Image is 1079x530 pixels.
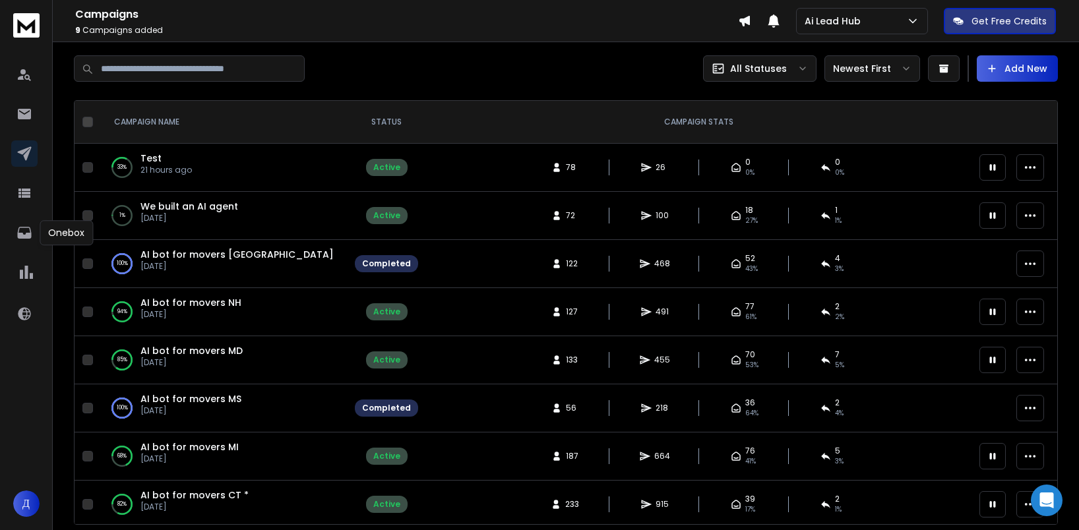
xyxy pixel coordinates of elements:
span: 9 [75,24,80,36]
p: 1 % [119,209,125,222]
a: AI bot for movers [GEOGRAPHIC_DATA] [140,248,334,261]
span: 187 [566,451,579,461]
span: 0 % [745,167,755,178]
td: 68%AI bot for movers MI[DATE] [98,432,347,481]
th: CAMPAIGN STATS [426,101,971,144]
span: 915 [656,499,669,510]
span: 26 [656,162,669,173]
span: 491 [656,307,669,317]
td: 100%AI bot for movers MS[DATE] [98,384,347,432]
span: 100 [656,210,669,221]
p: Ai Lead Hub [805,15,866,28]
span: 133 [566,355,579,365]
span: 52 [745,253,755,264]
div: Completed [362,403,411,413]
div: Open Intercom Messenger [1031,485,1063,516]
a: AI bot for movers MI [140,440,239,454]
span: 0 % [835,167,844,178]
button: Д [13,490,40,517]
div: Active [373,307,400,317]
span: AI bot for movers CT * [140,488,249,502]
span: 43 % [745,264,758,274]
div: Completed [362,258,411,269]
p: 100 % [117,401,128,415]
span: 39 [745,494,755,504]
div: Active [373,499,400,510]
span: We built an AI agent [140,200,238,213]
button: Add New [977,55,1058,82]
p: Get Free Credits [971,15,1047,28]
p: 94 % [117,305,127,318]
span: 1 % [835,504,842,515]
p: All Statuses [730,62,787,75]
span: 4 [835,253,840,264]
span: 72 [566,210,579,221]
span: 2 [835,494,840,504]
td: 85%AI bot for movers MD[DATE] [98,336,347,384]
span: 1 [835,205,838,216]
h1: Campaigns [75,7,738,22]
p: [DATE] [140,213,238,223]
p: [DATE] [140,405,241,416]
span: 127 [566,307,579,317]
p: [DATE] [140,502,249,512]
span: 1 % [835,216,842,226]
p: Campaigns added [75,25,738,36]
th: STATUS [347,101,426,144]
span: 455 [654,355,670,365]
span: 233 [565,499,579,510]
span: 2 [835,398,840,408]
a: AI bot for movers MS [140,392,241,405]
span: 3 % [835,264,844,274]
p: [DATE] [140,309,241,320]
span: 56 [566,403,579,413]
span: 36 [745,398,755,408]
img: logo [13,13,40,38]
span: 5 [835,446,840,456]
p: [DATE] [140,261,334,272]
span: 3 % [835,456,844,467]
span: 2 [835,301,840,312]
span: 64 % [745,408,758,419]
span: 468 [654,258,670,269]
p: 85 % [117,353,127,367]
span: 61 % [745,312,756,322]
div: Active [373,162,400,173]
p: [DATE] [140,454,239,464]
span: 2 % [835,312,844,322]
button: Get Free Credits [944,8,1056,34]
a: AI bot for movers MD [140,344,243,357]
p: 82 % [117,498,127,511]
span: AI bot for movers NH [140,296,241,309]
span: 5 % [835,360,844,370]
span: 70 [745,349,755,360]
div: Active [373,451,400,461]
span: 4 % [835,408,844,419]
span: 7 [835,349,840,360]
button: Newest First [824,55,920,82]
span: 0 [835,157,840,167]
p: 100 % [117,257,128,270]
p: [DATE] [140,357,243,368]
td: 33%Test21 hours ago [98,144,347,192]
span: 122 [566,258,579,269]
span: 78 [566,162,579,173]
td: 82%AI bot for movers CT *[DATE] [98,481,347,529]
div: Active [373,355,400,365]
a: Test [140,152,162,165]
span: 77 [745,301,755,312]
th: CAMPAIGN NAME [98,101,347,144]
div: Onebox [40,220,93,245]
span: 76 [745,446,755,456]
span: 0 [745,157,751,167]
p: 68 % [117,450,127,463]
span: 17 % [745,504,755,515]
div: Active [373,210,400,221]
span: 41 % [745,456,756,467]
